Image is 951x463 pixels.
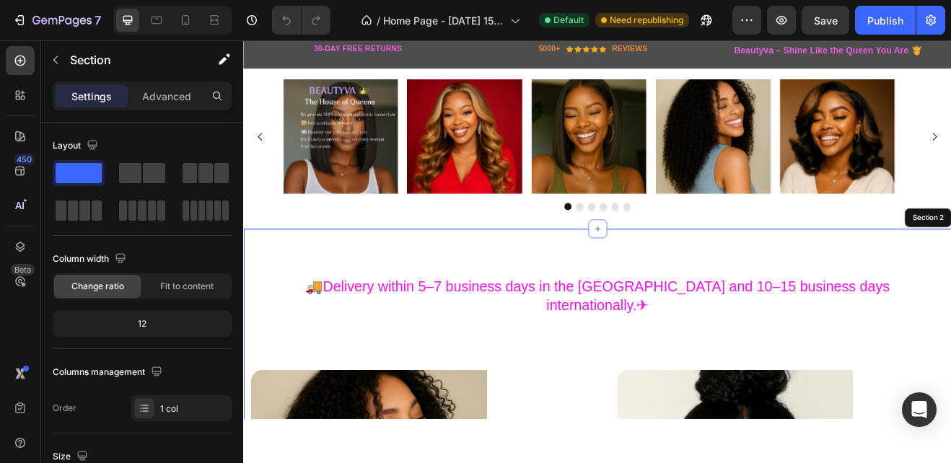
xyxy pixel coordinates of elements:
[84,9,196,24] h2: 30-DAY FREE RETURNS
[377,13,380,28] span: /
[14,154,35,165] div: 450
[6,6,108,35] button: 7
[53,363,165,382] div: Columns management
[352,53,492,193] img: gempages_578316170977870789-111062d4-bd7d-4bd0-8a22-edceb6935a43.png
[11,264,35,275] div: Beta
[71,280,124,293] span: Change ratio
[436,204,444,213] button: Dot
[553,14,584,27] span: Default
[407,204,416,213] button: Dot
[361,10,387,22] p: 5000+
[160,402,228,415] div: 1 col
[902,392,937,427] div: Open Intercom Messenger
[53,250,129,269] div: Column width
[70,51,188,69] p: Section
[827,105,864,141] button: Carousel Next Arrow
[53,402,76,415] div: Order
[71,89,112,104] p: Settings
[815,216,859,229] div: Section 2
[451,10,494,22] p: REVIEWS
[465,204,473,213] button: Dot
[656,53,796,193] img: gempages_578316170977870789-22181cf0-a72a-445e-a9f4-ac130def4a36.png
[599,9,832,26] h2: Beautyva – Shine Like the Queen You Are 👸
[243,36,951,418] iframe: Design area
[272,6,330,35] div: Undo/Redo
[22,294,844,341] h2: 🚚Delivery within 5–7 business days in the [GEOGRAPHIC_DATA] and 10–15 business days international...
[421,204,430,213] button: Dot
[383,13,504,28] span: Home Page - [DATE] 15:45:20
[95,12,101,29] p: 7
[393,204,401,213] button: Dot
[610,14,683,27] span: Need republishing
[53,136,101,156] div: Layout
[814,14,838,27] span: Save
[504,53,644,193] img: gempages_578316170977870789-1ce22c1e-5f9d-48da-a7c1-20107cc79fa6.png
[160,280,214,293] span: Fit to content
[56,314,229,334] div: 12
[450,204,459,213] button: Dot
[867,13,903,28] div: Publish
[855,6,916,35] button: Publish
[142,89,191,104] p: Advanced
[802,6,849,35] button: Save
